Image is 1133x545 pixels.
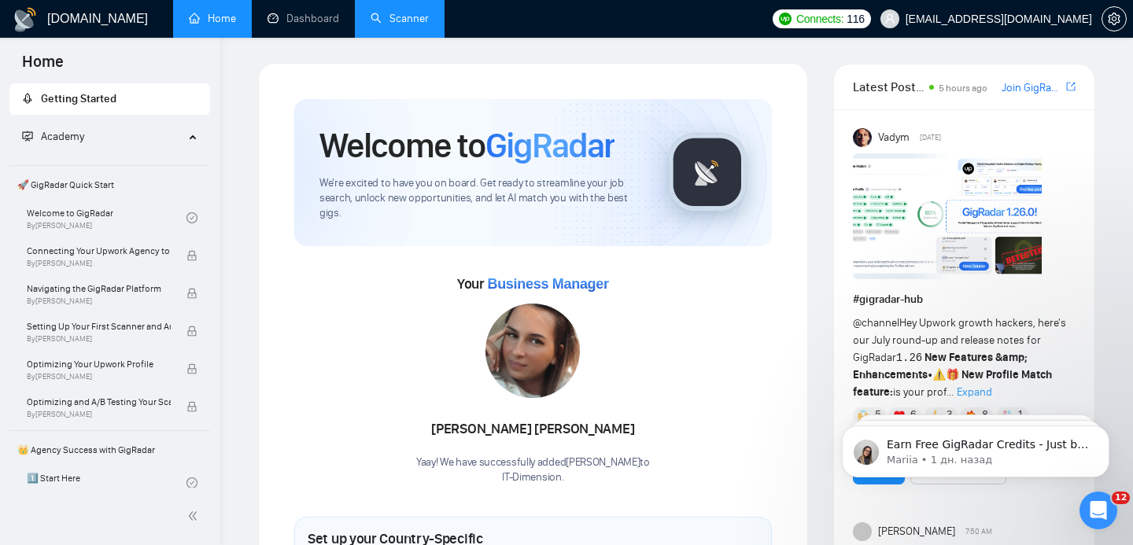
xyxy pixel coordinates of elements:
[27,319,171,334] span: Setting Up Your First Scanner and Auto-Bidder
[27,334,171,344] span: By [PERSON_NAME]
[1079,492,1117,529] iframe: Intercom live chat
[853,153,1042,279] img: F09AC4U7ATU-image.png
[22,93,33,104] span: rocket
[186,477,197,488] span: check-circle
[41,130,84,143] span: Academy
[485,124,614,167] span: GigRadar
[457,275,609,293] span: Your
[27,356,171,372] span: Optimizing Your Upwork Profile
[27,372,171,381] span: By [PERSON_NAME]
[1102,13,1126,25] span: setting
[186,288,197,299] span: lock
[268,12,339,25] a: dashboardDashboard
[668,133,747,212] img: gigradar-logo.png
[884,13,895,24] span: user
[896,352,923,364] code: 1.26
[186,212,197,223] span: check-circle
[189,12,236,25] a: homeHome
[22,130,84,143] span: Academy
[186,250,197,261] span: lock
[853,316,1066,399] span: Hey Upwork growth hackers, here's our July round-up and release notes for GigRadar • is your prof...
[27,296,171,306] span: By [PERSON_NAME]
[11,434,209,466] span: 👑 Agency Success with GigRadar
[319,124,614,167] h1: Welcome to
[186,363,197,374] span: lock
[853,316,899,330] span: @channel
[796,10,843,28] span: Connects:
[878,523,955,540] span: [PERSON_NAME]
[1002,79,1063,97] a: Join GigRadar Slack Community
[27,259,171,268] span: By [PERSON_NAME]
[1102,6,1127,31] button: setting
[485,304,580,398] img: 1687292944514-17.jpg
[853,351,1028,381] strong: New Features &amp; Enhancements
[946,368,959,381] span: 🎁
[371,12,429,25] a: searchScanner
[878,129,910,146] span: Vadym
[853,77,924,97] span: Latest Posts from the GigRadar Community
[1112,492,1130,504] span: 12
[920,131,941,145] span: [DATE]
[1102,13,1127,25] a: setting
[416,455,650,485] div: Yaay! We have successfully added [PERSON_NAME] to
[27,466,186,500] a: 1️⃣ Start HereBy[PERSON_NAME]
[319,176,643,221] span: We're excited to have you on board. Get ready to streamline your job search, unlock new opportuni...
[847,10,864,28] span: 116
[11,169,209,201] span: 🚀 GigRadar Quick Start
[41,92,116,105] span: Getting Started
[22,131,33,142] span: fund-projection-screen
[416,470,650,485] p: IT-Dimension .
[853,128,872,147] img: Vadym
[932,368,946,381] span: ⚠️
[416,416,650,443] div: [PERSON_NAME] [PERSON_NAME]
[1066,80,1076,93] span: export
[9,83,210,115] li: Getting Started
[27,243,171,259] span: Connecting Your Upwork Agency to GigRadar
[965,525,992,539] span: 7:50 AM
[939,83,987,94] span: 5 hours ago
[186,326,197,337] span: lock
[818,392,1133,503] iframe: Intercom notifications сообщение
[853,291,1076,308] h1: # gigradar-hub
[27,394,171,410] span: Optimizing and A/B Testing Your Scanner for Better Results
[779,13,792,25] img: upwork-logo.png
[27,201,186,235] a: Welcome to GigRadarBy[PERSON_NAME]
[9,50,76,83] span: Home
[187,508,203,524] span: double-left
[27,410,171,419] span: By [PERSON_NAME]
[957,385,992,399] span: Expand
[186,401,197,412] span: lock
[13,7,38,32] img: logo
[487,276,608,292] span: Business Manager
[1066,79,1076,94] a: export
[27,281,171,296] span: Navigating the GigRadar Platform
